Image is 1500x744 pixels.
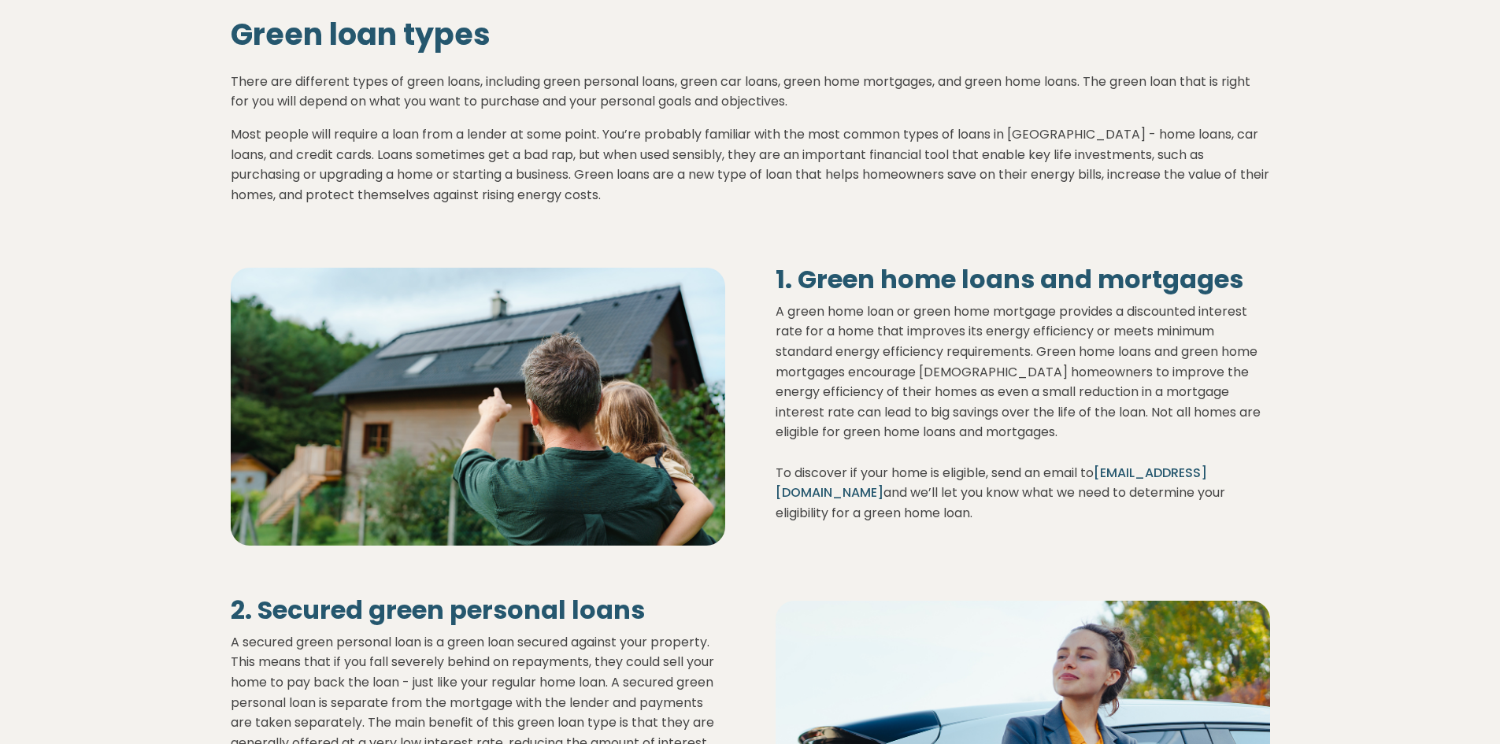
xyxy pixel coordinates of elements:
[231,17,1270,53] h2: Green loan types
[231,595,725,625] h3: 2. Secured green personal loans
[776,265,1270,294] h3: 1. Green home loans and mortgages
[231,124,1270,205] p: Most people will require a loan from a lender at some point. You’re probably familiar with the mo...
[231,268,725,546] img: A father holding his child and pointing towards a house with solar panels on the roof.
[776,302,1270,524] p: A green home loan or green home mortgage provides a discounted interest rate for a home that impr...
[231,59,1270,112] p: There are different types of green loans, including green personal loans, green car loans, green ...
